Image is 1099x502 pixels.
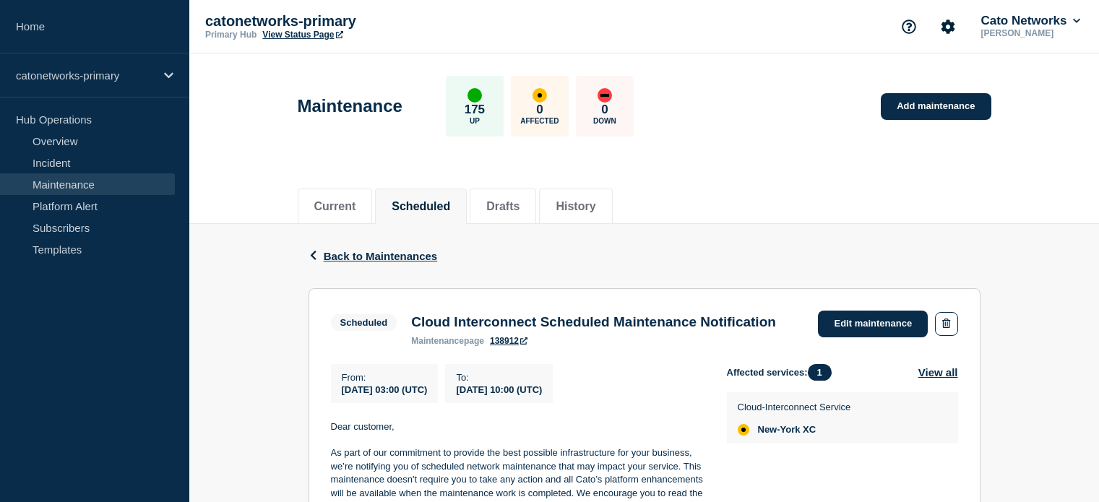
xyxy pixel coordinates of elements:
p: Primary Hub [205,30,257,40]
div: up [467,88,482,103]
p: Dear customer, [331,420,704,433]
span: [DATE] 03:00 (UTC) [342,384,428,395]
p: 175 [465,103,485,117]
a: 138912 [490,336,527,346]
p: Up [470,117,480,125]
p: Affected [520,117,559,125]
button: Support [894,12,924,42]
p: 0 [601,103,608,117]
div: affected [738,424,749,436]
h3: Cloud Interconnect Scheduled Maintenance Notification [411,314,776,330]
span: 1 [808,364,832,381]
p: catonetworks-primary [16,69,155,82]
p: From : [342,372,428,383]
button: Account settings [933,12,963,42]
p: Down [593,117,616,125]
p: catonetworks-primary [205,13,494,30]
span: Scheduled [331,314,397,331]
a: View Status Page [262,30,342,40]
button: History [556,200,595,213]
button: Drafts [486,200,520,213]
span: [DATE] 10:00 (UTC) [456,384,542,395]
p: To : [456,372,542,383]
h1: Maintenance [298,96,402,116]
div: down [598,88,612,103]
button: View all [918,364,958,381]
button: Current [314,200,356,213]
button: Scheduled [392,200,450,213]
button: Back to Maintenances [309,250,438,262]
p: Cloud-Interconnect Service [738,402,851,412]
p: 0 [536,103,543,117]
button: Cato Networks [978,14,1083,28]
span: Affected services: [727,364,839,381]
p: page [411,336,484,346]
div: affected [533,88,547,103]
span: New-York XC [758,424,816,436]
a: Add maintenance [881,93,991,120]
a: Edit maintenance [818,311,928,337]
span: Back to Maintenances [324,250,438,262]
span: maintenance [411,336,464,346]
p: [PERSON_NAME] [978,28,1083,38]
